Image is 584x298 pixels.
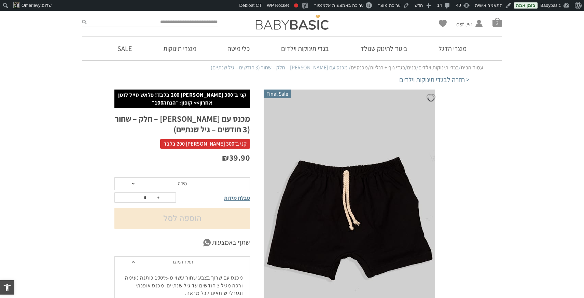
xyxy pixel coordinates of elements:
a: בנים [407,64,416,71]
span: Final Sale [264,90,291,98]
a: Wishlist [439,20,447,27]
span: טבלת מידות [224,194,250,202]
img: Baby Basic בגדי תינוקות וילדים אונליין [256,15,329,30]
a: כלי מיטה [217,37,260,60]
span: מכנס עם שרוך בצבע שחור עשוי מ-100% כותנה נעימה ורכה מגיל 3 חודשים עד גיל שנתיים. מכנס אופנתי ונטר... [125,274,243,297]
button: הוספה לסל [114,208,250,229]
span: החשבון שלי [456,28,473,37]
a: תאור המוצר [115,257,250,267]
button: + [153,193,163,202]
a: סל קניות3 [492,17,502,27]
h1: מכנס עם [PERSON_NAME] – חלק – שחור (3 חודשים – גיל שנתיים) [114,113,250,135]
a: < חזרה לבגדי תינוקות וילדים [399,75,470,84]
a: בגדי תינוקות וילדים [271,37,339,60]
a: בזמן אמת [514,2,538,9]
span: עריכה באמצעות אלמנטור [314,3,364,8]
a: מוצרי תינוקות [153,37,207,60]
a: עמוד הבית [461,64,483,71]
span: סל קניות [492,17,502,27]
span: Omerlevy [22,3,41,8]
bdi: 39.90 [222,152,250,163]
p: קני ב־300 [PERSON_NAME] 200 בלבד! פלאש סייל לזמן אחרון>> קופון: ״הנחה100״ [118,91,247,107]
nav: Breadcrumb [101,64,483,71]
a: ביגוד לתינוק שנולד [350,37,418,60]
span: קני ב־300 [PERSON_NAME] 200 בלבד [160,139,250,149]
a: SALE [107,37,142,60]
span: ₪ [222,152,229,163]
span: Wishlist [439,20,447,29]
span: מידה [178,180,187,187]
span: שתף באמצעות [212,238,250,248]
button: - [127,193,137,202]
a: שתף באמצעות [114,238,250,248]
a: מוצרי הדגל [428,37,477,60]
a: בגדי תינוקות וילדים [418,64,459,71]
input: כמות המוצר [138,193,152,202]
div: Focus keyphrase not set [294,3,298,8]
a: בגדי גוף + רגליות/מכנסיים [351,64,405,71]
